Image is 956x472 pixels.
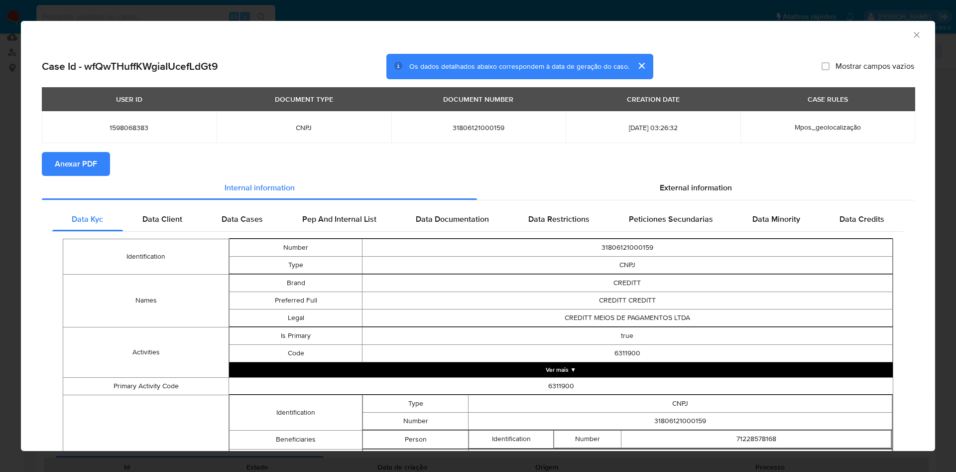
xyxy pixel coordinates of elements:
td: 6311900 [229,377,893,395]
span: Data Minority [752,213,800,225]
span: Data Documentation [416,213,489,225]
span: 1598068383 [54,123,205,132]
td: CNPJ [362,256,892,274]
td: Number [230,239,362,256]
td: Identification [469,430,554,448]
td: CREDITT [362,274,892,292]
span: Data Credits [839,213,884,225]
td: CREDITT MEIOS DE PAGAMENTOS LTDA [362,309,892,326]
span: Data Cases [222,213,263,225]
h2: Case Id - wfQwTHuffKWgiaIUcefLdGt9 [42,60,218,73]
span: External information [660,182,732,193]
button: Fechar a janela [912,30,921,39]
td: Brand [230,274,362,292]
td: Person [362,430,469,449]
span: 31806121000159 [403,123,554,132]
span: Data Restrictions [528,213,590,225]
td: Identification [63,239,229,274]
div: CREATION DATE [621,91,686,108]
div: DOCUMENT NUMBER [437,91,519,108]
span: Anexar PDF [55,153,97,175]
td: Number [554,430,621,448]
td: CNPJ [469,395,892,412]
td: Legal [230,309,362,326]
input: Mostrar campos vazios [822,62,830,70]
span: Pep And Internal List [302,213,376,225]
button: Anexar PDF [42,152,110,176]
td: 31806121000159 [469,412,892,430]
button: cerrar [629,54,653,78]
td: Names [63,274,229,327]
div: USER ID [110,91,148,108]
td: Full Name [362,449,469,467]
td: Type [230,256,362,274]
td: Beneficiaries [230,430,362,449]
div: DOCUMENT TYPE [269,91,339,108]
span: Mostrar campos vazios [836,61,914,71]
td: Code [230,344,362,362]
span: Data Client [142,213,182,225]
td: Activities [63,327,229,377]
div: Detailed internal info [52,207,904,231]
span: CNPJ [229,123,379,132]
td: Number [362,412,469,430]
td: Type [362,395,469,412]
td: true [362,327,892,344]
button: Expand array [229,362,893,377]
td: Identification [230,395,362,430]
td: Is Primary [230,327,362,344]
td: 31806121000159 [362,239,892,256]
span: Os dados detalhados abaixo correspondem à data de geração do caso. [409,61,629,71]
div: Detailed info [42,176,914,200]
span: Internal information [225,182,295,193]
div: closure-recommendation-modal [21,21,935,451]
span: Peticiones Secundarias [629,213,713,225]
span: Mpos_geolocalização [795,122,861,132]
td: 71228578168 [621,430,891,448]
td: [PERSON_NAME] [PERSON_NAME] [469,449,892,467]
span: Data Kyc [72,213,103,225]
div: CASE RULES [802,91,854,108]
td: 6311900 [362,344,892,362]
td: CREDITT CREDITT [362,292,892,309]
span: [DATE] 03:26:32 [578,123,728,132]
td: Primary Activity Code [63,377,229,395]
td: Preferred Full [230,292,362,309]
